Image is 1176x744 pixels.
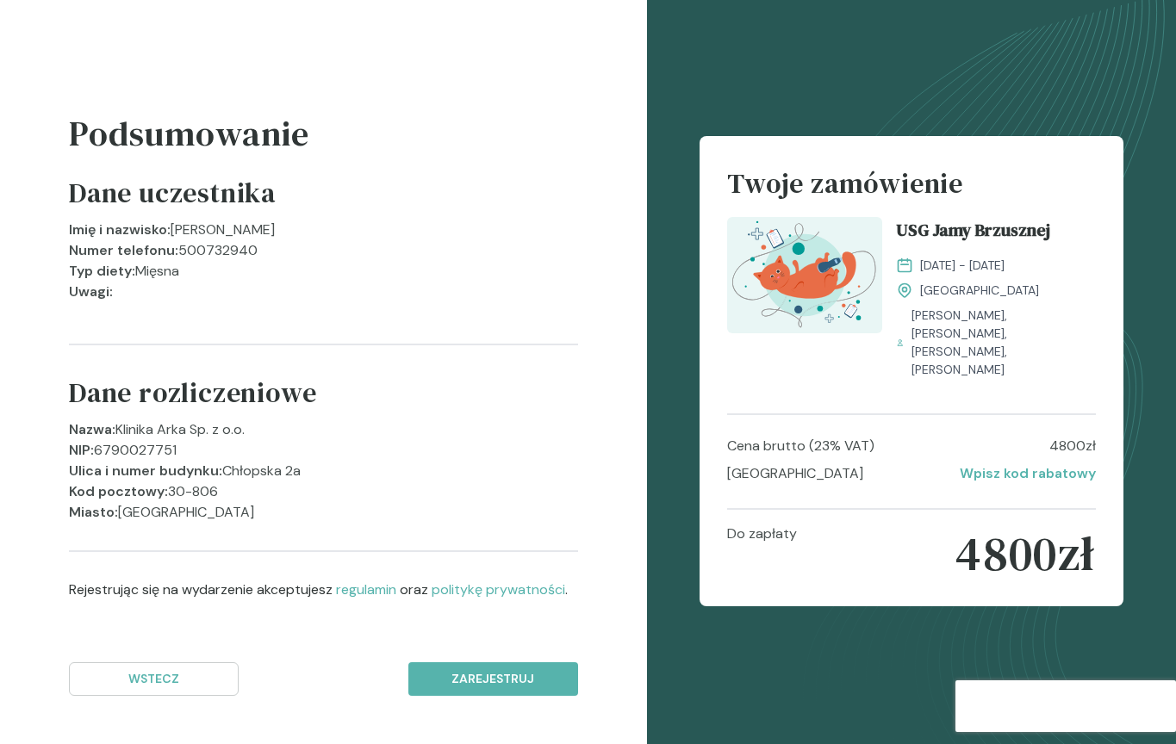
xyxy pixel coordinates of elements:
h4: Dane rozliczeniowe [69,373,316,419]
a: regulamin [336,580,396,598]
p: Rejestrując się na wydarzenie akceptujesz oraz . [69,580,578,600]
p: 500732940 [178,240,258,261]
iframe: reCAPTCHA [955,680,1176,732]
p: Chłopska 2a [222,461,301,481]
h3: Podsumowanie [69,108,578,173]
p: Uwagi : [69,282,113,302]
p: Do zapłaty [727,524,797,584]
h4: Dane uczestnika [69,173,276,220]
p: [GEOGRAPHIC_DATA] [118,502,254,523]
p: Wpisz kod rabatowy [960,463,1096,484]
p: Wstecz [84,670,224,688]
p: 4800 zł [1049,436,1096,456]
a: USG Jamy Brzusznej [896,217,1095,250]
p: 6790027751 [94,440,177,461]
span: [DATE] - [DATE] [920,257,1005,275]
p: [PERSON_NAME] [171,220,275,240]
p: 4800 zł [955,524,1095,584]
p: Klinika Arka Sp. z o.o. [115,419,245,440]
h4: Twoje zamówienie [727,164,1095,217]
p: Zarejestruj [423,670,563,688]
span: USG Jamy Brzusznej [896,217,1050,250]
img: ZpbG_h5LeNNTxNnP_USG_JB_T.svg [727,217,882,333]
p: Cena brutto (23% VAT) [727,436,874,456]
span: [GEOGRAPHIC_DATA] [920,282,1039,300]
p: Kod pocztowy : [69,481,168,502]
p: [GEOGRAPHIC_DATA] [727,463,863,484]
p: Mięsna [135,261,179,282]
p: Imię i nazwisko : [69,220,171,240]
p: Miasto : [69,502,118,523]
a: politykę prywatności [432,580,565,598]
button: Zarejestruj [408,662,578,696]
p: Nazwa : [69,419,115,440]
p: 30-806 [168,481,218,502]
span: [PERSON_NAME], [PERSON_NAME], [PERSON_NAME], [PERSON_NAME] [912,307,1096,379]
p: NIP : [69,440,94,461]
p: Numer telefonu : [69,240,178,261]
p: Typ diety : [69,261,135,282]
p: Ulica i numer budynku : [69,461,222,481]
button: Wstecz [69,662,239,696]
